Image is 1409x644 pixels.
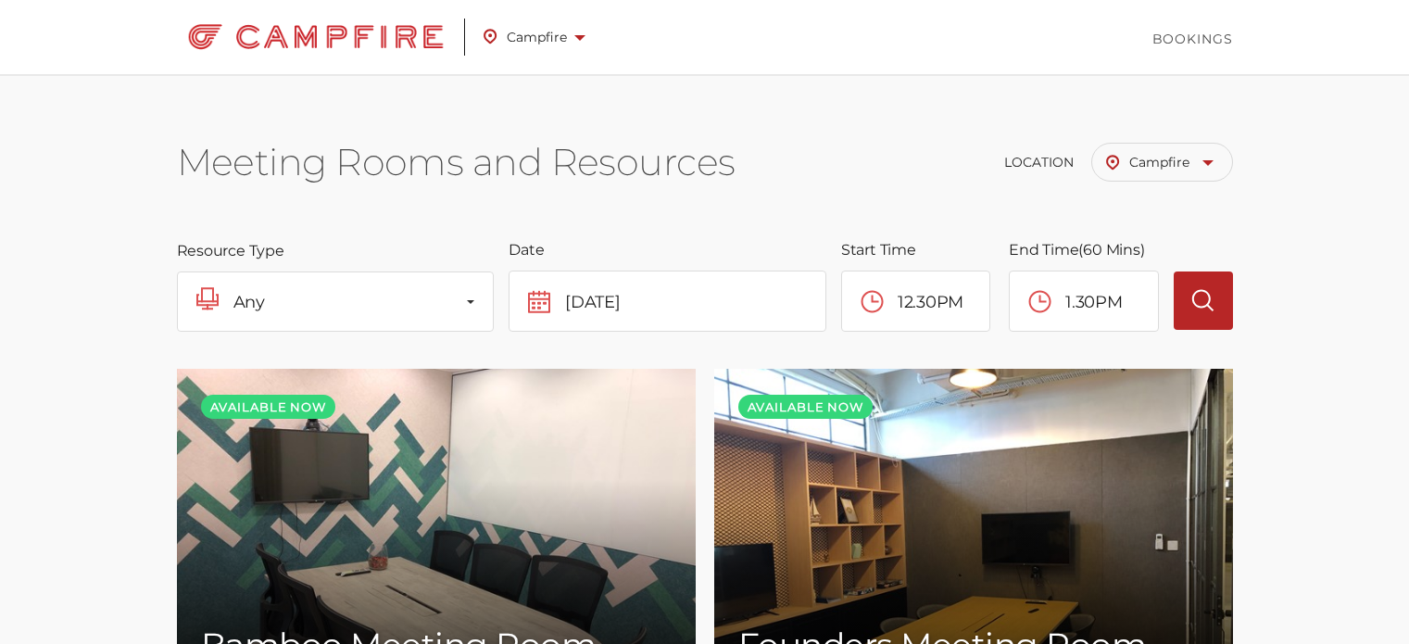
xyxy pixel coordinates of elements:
span: Available now [201,395,335,419]
h1: Meeting Rooms and Resources [177,139,736,184]
a: Campfire [177,14,484,60]
a: Bookings [1152,30,1233,48]
span: Any [233,287,265,317]
span: (60 Mins) [1078,241,1144,259]
button: Any [177,271,495,332]
img: Campfire [177,19,456,56]
span: Available now [738,395,873,419]
label: End Time [1009,241,1144,259]
label: Date [509,241,544,259]
span: Campfire [484,25,585,49]
a: Campfire [484,16,604,58]
a: Campfire [1091,143,1233,182]
label: Start Time [841,241,916,259]
span: Location [1004,154,1074,170]
label: Resource Type [177,242,284,260]
span: Campfire [1129,154,1214,170]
